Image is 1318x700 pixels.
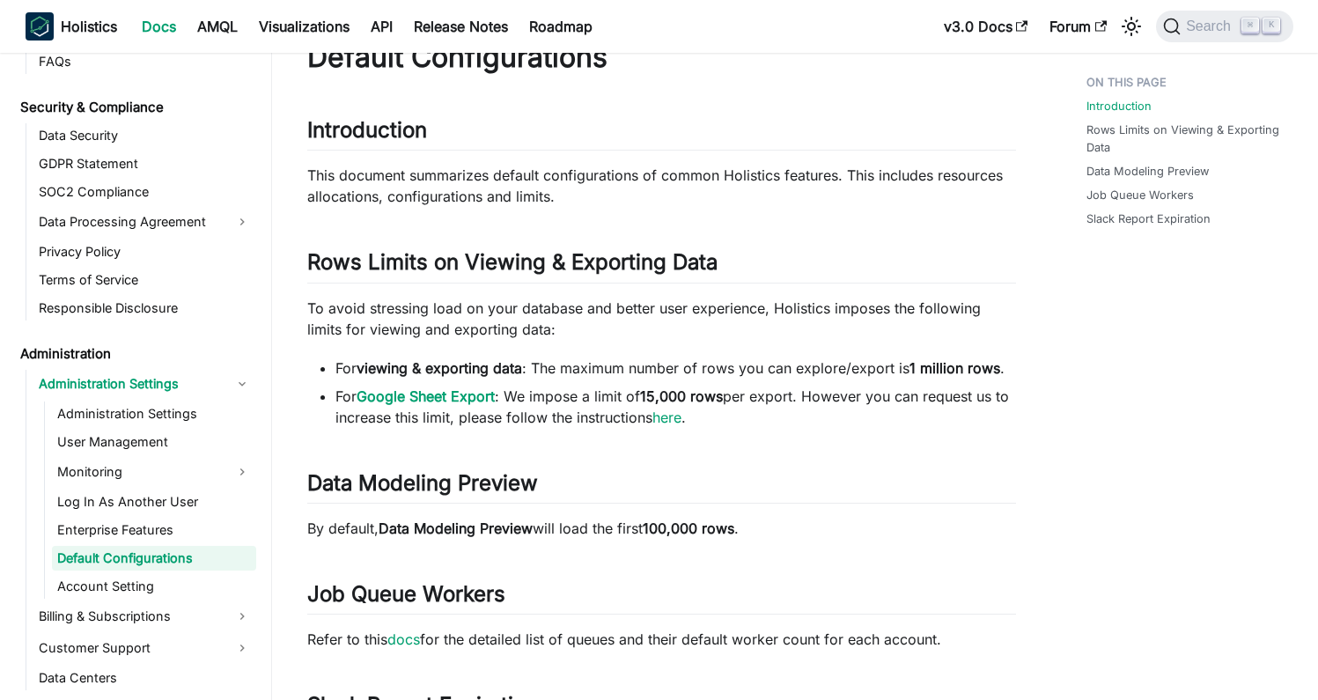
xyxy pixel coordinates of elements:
a: Billing & Subscriptions [33,602,256,630]
a: Introduction [1086,98,1152,114]
a: Release Notes [403,12,519,41]
strong: 100,000 rows [643,519,734,537]
a: API [360,12,403,41]
b: Holistics [61,16,117,37]
a: HolisticsHolistics [26,12,117,41]
a: Data Centers [33,666,256,690]
a: here [652,409,681,426]
h2: Rows Limits on Viewing & Exporting Data [307,249,1016,283]
a: Privacy Policy [33,239,256,264]
strong: Data Modeling Preview [379,519,533,537]
a: GDPR Statement [33,151,256,176]
a: Forum [1039,12,1117,41]
a: Default Configurations [52,546,256,571]
li: For : The maximum number of rows you can explore/export is . [335,357,1016,379]
a: Terms of Service [33,268,256,292]
a: SOC2 Compliance [33,180,256,204]
p: Refer to this for the detailed list of queues and their default worker count for each account. [307,629,1016,650]
a: Google Sheet Export [357,387,495,405]
a: AMQL [187,12,248,41]
span: Search [1181,18,1241,34]
nav: Docs sidebar [8,53,272,700]
a: Administration Settings [33,370,256,398]
a: Enterprise Features [52,518,256,542]
strong: 15,000 rows [640,387,723,405]
a: Data Security [33,123,256,148]
a: Administration Settings [52,402,256,426]
button: Search (Command+K) [1156,11,1292,42]
h1: Default Configurations [307,40,1016,75]
strong: 1 million rows [909,359,1000,377]
a: Monitoring [52,458,256,486]
a: Rows Limits on Viewing & Exporting Data [1086,122,1283,155]
img: Holistics [26,12,54,41]
a: v3.0 Docs [933,12,1039,41]
a: Job Queue Workers [1086,187,1194,203]
p: This document summarizes default configurations of common Holistics features. This includes resou... [307,165,1016,207]
a: Customer Support [33,634,256,662]
button: Switch between dark and light mode (currently light mode) [1117,12,1145,41]
a: Data Processing Agreement [33,208,256,236]
strong: viewing & exporting data [357,359,522,377]
a: Docs [131,12,187,41]
a: Slack Report Expiration [1086,210,1211,227]
p: By default, will load the first . [307,518,1016,539]
a: docs [387,630,420,648]
a: User Management [52,430,256,454]
p: To avoid stressing load on your database and better user experience, Holistics imposes the follow... [307,298,1016,340]
a: Administration [15,342,256,366]
li: For : We impose a limit of per export. However you can request us to increase this limit, please ... [335,386,1016,428]
a: Account Setting [52,574,256,599]
h2: Introduction [307,117,1016,151]
kbd: K [1263,18,1280,33]
a: FAQs [33,49,256,74]
h2: Job Queue Workers [307,581,1016,615]
a: Security & Compliance [15,95,256,120]
h2: Data Modeling Preview [307,470,1016,504]
a: Roadmap [519,12,603,41]
a: Log In As Another User [52,490,256,514]
a: Responsible Disclosure [33,296,256,321]
a: Visualizations [248,12,360,41]
kbd: ⌘ [1241,18,1259,33]
a: Data Modeling Preview [1086,163,1209,180]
